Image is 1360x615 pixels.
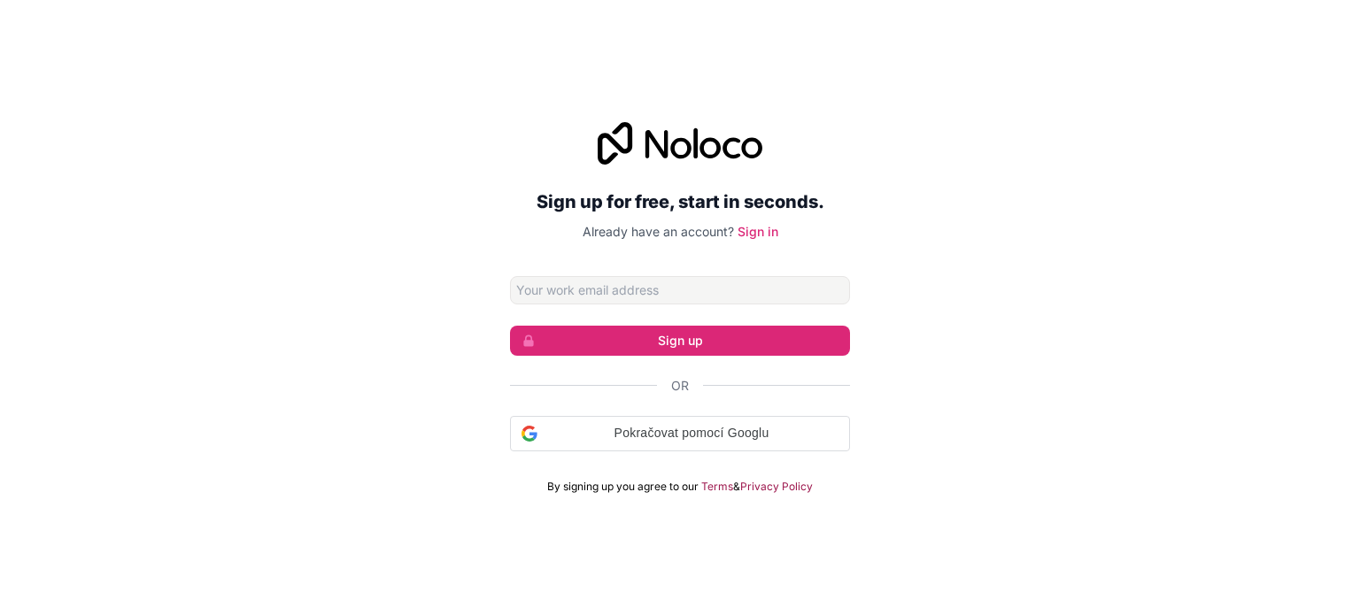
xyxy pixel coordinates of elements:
[738,224,778,239] a: Sign in
[583,224,734,239] span: Already have an account?
[733,480,740,494] span: &
[510,416,850,451] div: Pokračovat pomocí Googlu
[510,276,850,304] input: Email address
[740,480,813,494] a: Privacy Policy
[547,480,699,494] span: By signing up you agree to our
[545,424,838,442] span: Pokračovat pomocí Googlu
[701,480,733,494] a: Terms
[510,326,850,356] button: Sign up
[510,186,850,218] h2: Sign up for free, start in seconds.
[671,377,689,395] span: Or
